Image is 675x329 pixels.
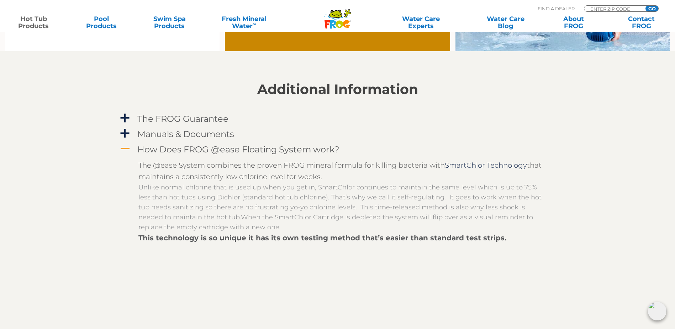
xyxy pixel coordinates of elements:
input: GO [645,6,658,11]
span: a [120,128,130,139]
a: A How Does FROG @ease Floating System work? [119,143,557,156]
a: Water CareExperts [378,15,464,30]
span: a [120,113,130,124]
input: Zip Code Form [590,6,638,12]
strong: This technology is so unique it has its own testing method that’s easier than standard test strips. [138,234,506,242]
a: Swim SpaProducts [143,15,196,30]
a: SmartChlor Technology [445,161,527,169]
div: The @ease System combines the proven FROG mineral formula for killing bacteria with that maintain... [138,160,548,182]
a: Water CareBlog [479,15,532,30]
p: Find A Dealer [538,5,575,12]
a: AboutFROG [547,15,600,30]
sup: ∞ [253,21,256,27]
h4: Manuals & Documents [137,129,234,139]
a: ContactFROG [615,15,668,30]
a: Hot TubProducts [7,15,60,30]
h2: Additional Information [119,82,557,97]
span: A [120,143,130,154]
h4: How Does FROG @ease Floating System work? [137,145,339,154]
a: a Manuals & Documents [119,127,557,141]
a: a The FROG Guarantee [119,112,557,125]
a: Fresh MineralWater∞ [211,15,277,30]
h4: The FROG Guarantee [137,114,228,124]
a: PoolProducts [75,15,128,30]
img: openIcon [648,302,666,320]
p: Unlike normal chlorine that is used up when you get in, SmartChlor continues to maintain the same... [138,182,548,232]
